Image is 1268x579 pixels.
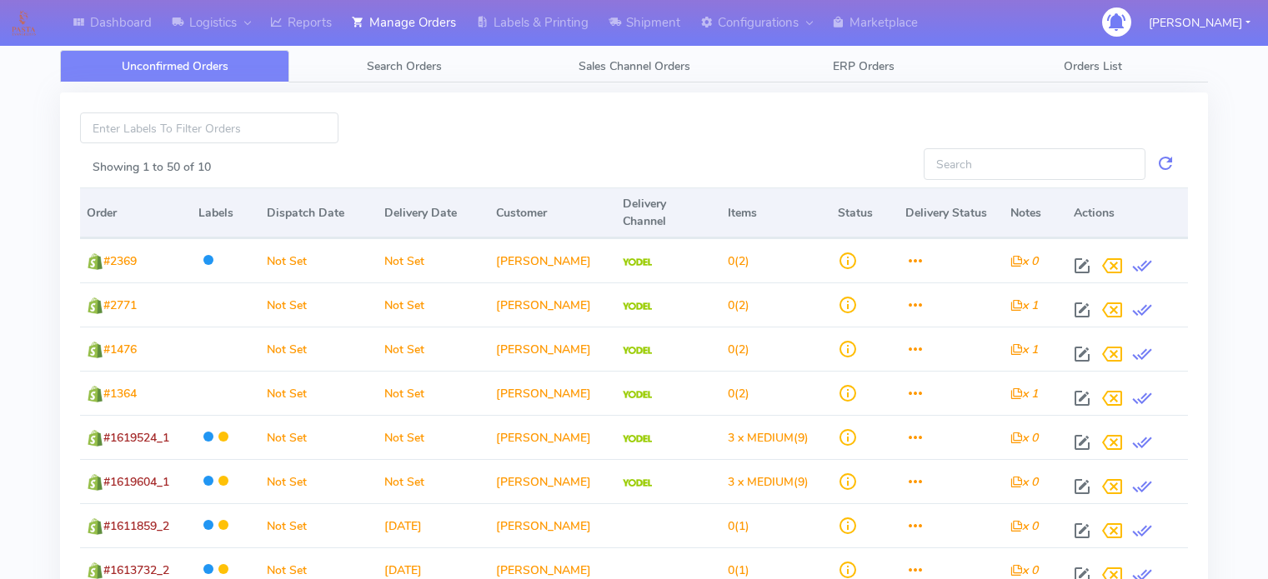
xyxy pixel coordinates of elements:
[924,148,1145,179] input: Search
[616,187,721,238] th: Delivery Channel
[489,327,616,371] td: [PERSON_NAME]
[378,187,489,238] th: Delivery Date
[623,435,652,443] img: Yodel
[728,562,749,578] span: (1)
[728,386,749,402] span: (2)
[260,415,378,459] td: Not Set
[833,58,895,74] span: ERP Orders
[728,518,749,534] span: (1)
[260,187,378,238] th: Dispatch Date
[728,562,734,578] span: 0
[1010,518,1038,534] i: x 0
[103,430,169,446] span: #1619524_1
[260,282,378,327] td: Not Set
[378,238,489,282] td: Not Set
[899,187,1004,238] th: Delivery Status
[728,297,734,313] span: 0
[728,342,749,357] span: (2)
[728,386,734,402] span: 0
[1010,386,1038,402] i: x 1
[579,58,690,74] span: Sales Channel Orders
[103,562,169,578] span: #1613732_2
[1010,253,1038,269] i: x 0
[378,503,489,547] td: [DATE]
[260,238,378,282] td: Not Set
[260,459,378,503] td: Not Set
[728,253,734,269] span: 0
[721,187,831,238] th: Items
[80,112,338,143] input: Enter Labels To Filter Orders
[192,187,260,238] th: Labels
[260,327,378,371] td: Not Set
[831,187,900,238] th: Status
[103,297,137,313] span: #2771
[623,258,652,267] img: Yodel
[60,50,1208,82] ul: Tabs
[1136,6,1263,40] button: [PERSON_NAME]
[1004,187,1067,238] th: Notes
[103,342,137,357] span: #1476
[1010,562,1038,578] i: x 0
[80,187,192,238] th: Order
[728,430,809,446] span: (9)
[378,282,489,327] td: Not Set
[1010,297,1038,313] i: x 1
[623,302,652,311] img: Yodel
[1010,342,1038,357] i: x 1
[1067,187,1188,238] th: Actions
[728,474,809,490] span: (9)
[378,327,489,371] td: Not Set
[728,474,794,490] span: 3 x MEDIUM
[93,158,211,176] label: Showing 1 to 50 of 10
[260,371,378,415] td: Not Set
[489,282,616,327] td: [PERSON_NAME]
[103,474,169,490] span: #1619604_1
[623,479,652,487] img: Yodel
[103,386,137,402] span: #1364
[489,238,616,282] td: [PERSON_NAME]
[489,459,616,503] td: [PERSON_NAME]
[728,297,749,313] span: (2)
[1010,430,1038,446] i: x 0
[728,430,794,446] span: 3 x MEDIUM
[1010,474,1038,490] i: x 0
[260,503,378,547] td: Not Set
[122,58,228,74] span: Unconfirmed Orders
[378,371,489,415] td: Not Set
[728,342,734,357] span: 0
[489,503,616,547] td: [PERSON_NAME]
[367,58,442,74] span: Search Orders
[103,518,169,534] span: #1611859_2
[728,253,749,269] span: (2)
[489,187,616,238] th: Customer
[623,391,652,399] img: Yodel
[728,518,734,534] span: 0
[623,347,652,355] img: Yodel
[103,253,137,269] span: #2369
[489,415,616,459] td: [PERSON_NAME]
[489,371,616,415] td: [PERSON_NAME]
[378,459,489,503] td: Not Set
[378,415,489,459] td: Not Set
[1064,58,1122,74] span: Orders List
